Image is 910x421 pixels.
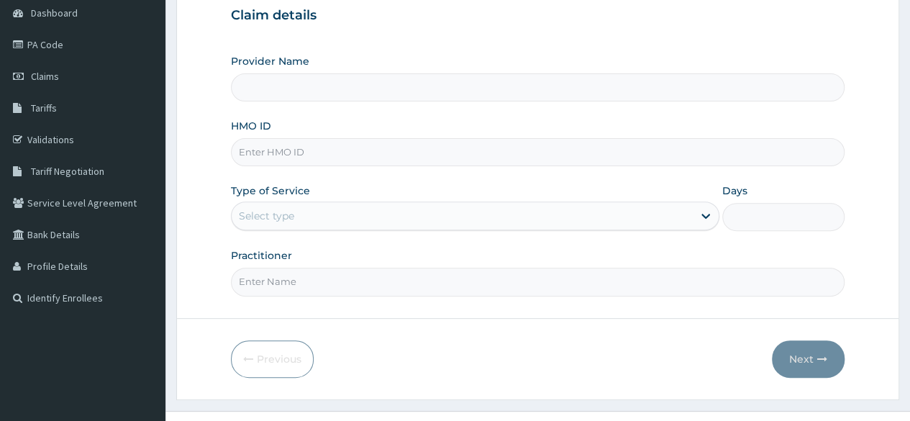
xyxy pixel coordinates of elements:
label: Practitioner [231,248,292,263]
button: Next [772,340,845,378]
span: Dashboard [31,6,78,19]
span: Tariff Negotiation [31,165,104,178]
label: HMO ID [231,119,271,133]
h3: Claim details [231,8,845,24]
input: Enter HMO ID [231,138,845,166]
label: Provider Name [231,54,309,68]
input: Enter Name [231,268,845,296]
label: Days [722,184,747,198]
label: Type of Service [231,184,310,198]
span: Tariffs [31,101,57,114]
span: Claims [31,70,59,83]
div: Select type [239,209,294,223]
button: Previous [231,340,314,378]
